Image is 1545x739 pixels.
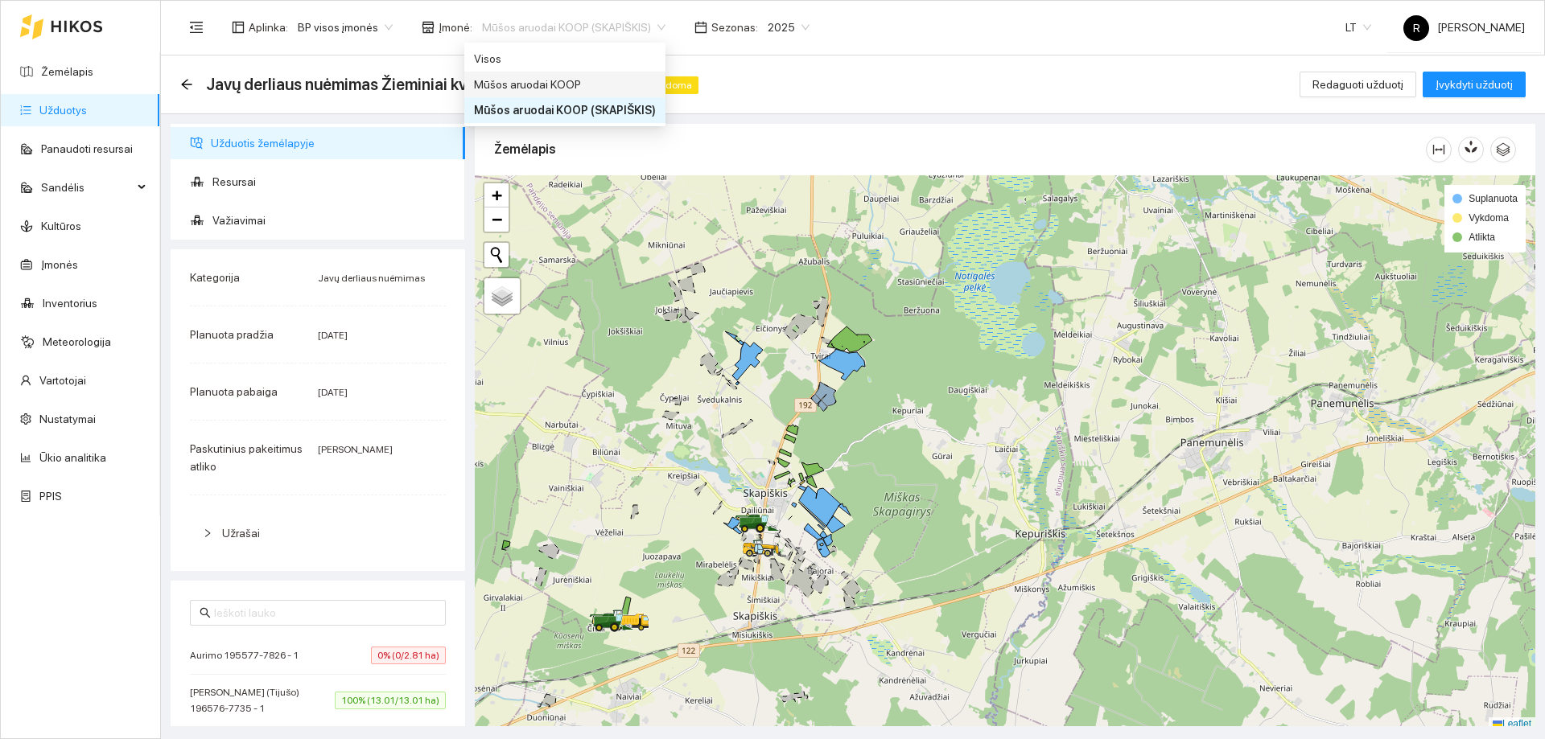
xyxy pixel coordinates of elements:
[39,104,87,117] a: Užduotys
[298,15,393,39] span: BP visos įmonės
[190,271,240,284] span: Kategorija
[43,335,111,348] a: Meteorologija
[318,273,425,284] span: Javų derliaus nuėmimas
[232,21,245,34] span: layout
[484,183,509,207] a: Zoom in
[474,76,656,93] div: Mūšos aruodai KOOP
[214,604,436,622] input: Ieškoti lauko
[39,451,106,464] a: Ūkio analitika
[180,78,193,91] span: arrow-left
[422,21,435,34] span: shop
[190,442,303,473] span: Paskutinius pakeitimus atliko
[464,46,665,72] div: Visos
[1469,212,1509,224] span: Vykdoma
[694,21,707,34] span: calendar
[180,11,212,43] button: menu-fold
[39,374,86,387] a: Vartotojai
[318,444,393,455] span: [PERSON_NAME]
[492,185,502,205] span: +
[249,18,288,36] span: Aplinka :
[1493,718,1531,729] a: Leaflet
[41,258,78,271] a: Įmonės
[1423,72,1526,97] button: Įvykdyti užduotį
[190,684,335,716] span: [PERSON_NAME] (Tijušo) 196576-7735 - 1
[492,209,502,229] span: −
[212,166,452,198] span: Resursai
[190,328,274,341] span: Planuota pradžia
[482,15,665,39] span: Mūšos aruodai KOOP (SKAPIŠKIS)
[474,101,656,119] div: Mūšos aruodai KOOP (SKAPIŠKIS)
[212,204,452,236] span: Važiavimai
[41,220,81,232] a: Kultūros
[711,18,758,36] span: Sezonas :
[484,278,520,314] a: Layers
[39,413,96,425] a: Nustatymai
[335,692,446,709] span: 100% (13.01/13.01 ha)
[1426,137,1452,162] button: column-width
[190,385,278,398] span: Planuota pabaiga
[464,72,665,97] div: Mūšos aruodai KOOP
[1436,76,1513,93] span: Įvykdyti užduotį
[318,387,348,398] span: [DATE]
[464,97,665,123] div: Mūšos aruodai KOOP (SKAPIŠKIS)
[371,647,446,664] span: 0% (0/2.81 ha)
[494,126,1426,172] div: Žemėlapis
[484,207,509,232] a: Zoom out
[41,65,93,78] a: Žemėlapis
[41,142,133,155] a: Panaudoti resursai
[484,243,509,267] button: Initiate a new search
[1427,143,1451,156] span: column-width
[1469,232,1495,243] span: Atlikta
[1413,15,1420,41] span: R
[189,20,204,35] span: menu-fold
[1469,193,1518,204] span: Suplanuota
[190,647,307,663] span: Aurimo 195577-7826 - 1
[190,515,446,552] div: Užrašai
[1300,78,1416,91] a: Redaguoti užduotį
[39,490,62,503] a: PPIS
[1345,15,1371,39] span: LT
[768,15,810,39] span: 2025
[1300,72,1416,97] button: Redaguoti užduotį
[222,527,260,540] span: Užrašai
[180,78,193,92] div: Atgal
[318,330,348,341] span: [DATE]
[474,50,656,68] div: Visos
[439,18,472,36] span: Įmonė :
[41,171,133,203] span: Sandėlis
[1312,76,1403,93] span: Redaguoti užduotį
[43,297,97,310] a: Inventorius
[203,528,212,538] span: right
[200,607,211,618] span: search
[643,76,698,94] span: Vykdoma
[206,72,577,97] span: Javų derliaus nuėmimas Žieminiai kviečiai Skapiškis
[211,127,452,159] span: Užduotis žemėlapyje
[1403,21,1525,34] span: [PERSON_NAME]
